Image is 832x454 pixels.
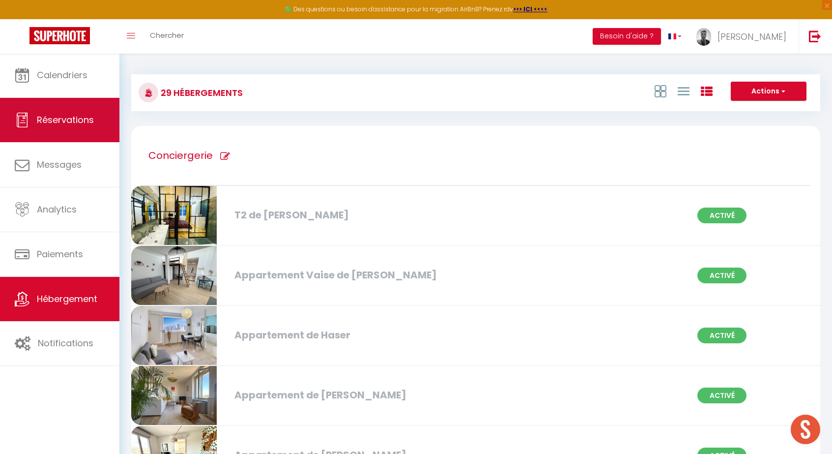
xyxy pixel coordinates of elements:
[230,208,451,223] div: T2 de [PERSON_NAME]
[143,19,191,54] a: Chercher
[148,126,213,185] h1: Conciergerie
[731,82,806,101] button: Actions
[655,83,666,99] a: Vue en Box
[29,27,90,44] img: Super Booking
[701,83,713,99] a: Vue par Groupe
[158,82,243,104] h3: 29 Hébergements
[230,268,451,283] div: Appartement Vaise de [PERSON_NAME]
[38,337,93,349] span: Notifications
[593,28,661,45] button: Besoin d'aide ?
[697,328,746,343] span: Activé
[678,83,689,99] a: Vue en Liste
[37,158,82,171] span: Messages
[37,114,94,126] span: Réservations
[230,328,451,343] div: Appartement de Haser
[697,268,746,283] span: Activé
[513,5,547,13] a: >>> ICI <<<<
[150,30,184,40] span: Chercher
[717,30,786,43] span: [PERSON_NAME]
[37,248,83,260] span: Paiements
[697,388,746,403] span: Activé
[809,30,821,42] img: logout
[37,69,87,81] span: Calendriers
[37,203,77,215] span: Analytics
[697,208,746,223] span: Activé
[696,28,711,46] img: ...
[230,388,451,403] div: Appartement de [PERSON_NAME]
[37,293,97,305] span: Hébergement
[689,19,799,54] a: ... [PERSON_NAME]
[791,415,820,444] div: Ouvrir le chat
